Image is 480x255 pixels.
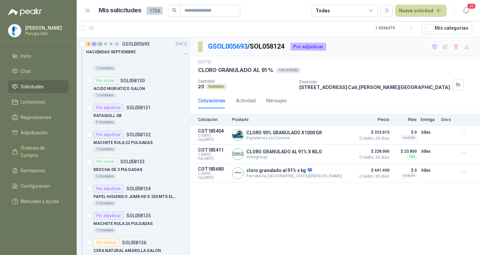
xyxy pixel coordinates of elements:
span: Exp: [DATE] [198,138,228,142]
div: Cotizaciones [198,97,225,104]
p: PAPEL HIGIENICO JUMB HD X 250 MTS ELITE [93,194,176,200]
p: $ 0 [393,128,417,136]
p: SOL058132 [126,132,151,137]
div: 1 Unidades [93,93,116,98]
p: $ 23.800 [393,147,417,155]
img: Company Logo [232,130,243,141]
div: Flex [407,154,417,159]
p: COT185680 [198,166,228,172]
a: Configuración [8,180,69,192]
img: Company Logo [8,24,21,37]
div: 1 Unidades [93,66,116,71]
div: Por adjudicar [93,131,124,139]
a: Remisiones [8,164,69,177]
div: 2 Unidades [93,201,116,206]
a: Inicio [8,50,69,62]
a: Por adjudicarSOL058134PAPEL HIGIENICO JUMB HD X 250 MTS ELITE2 Unidades [77,182,190,209]
span: Crédito 30 días [356,174,389,178]
p: Flete [393,117,417,122]
p: [DATE] [198,59,211,65]
p: / SOL058124 [208,41,285,52]
p: MACHETE RULA 22 PULGADAS [93,140,153,146]
a: Por enviarSOL058133BROCHA DE 3 PULGADAS2 Unidades [77,155,190,182]
div: Por adjudicar [93,212,124,220]
p: SOL058135 [126,213,151,218]
div: Incluido [401,135,417,140]
a: Solicitudes [8,80,69,93]
p: 20 [198,84,204,89]
p: CLORO GRANULADO AL 91 % [198,67,273,74]
p: Cotización [198,117,228,122]
img: Logo peakr [8,8,42,16]
p: CLORO GRANULADO AL 91% X KILO [246,149,322,154]
div: HACIENDAS [276,68,301,73]
div: Unidades [206,84,226,89]
span: Exp: [DATE] [198,176,228,180]
div: 0 [109,42,114,46]
span: Configuración [21,182,50,190]
div: 1 - 50 de 379 [375,23,416,33]
div: Mensajes [266,97,287,104]
p: Ferretería [GEOGRAPHIC_DATA][PERSON_NAME] [246,173,342,178]
div: 2 Unidades [93,174,116,179]
div: Incluido [401,173,417,178]
div: 13 [97,42,102,46]
p: Perugia SAS [25,32,67,36]
div: 1 Unidades [93,147,116,152]
span: Exp: [DATE] [198,157,228,161]
span: Chat [21,68,31,75]
span: 1726 [147,7,163,15]
a: Negociaciones [8,111,69,124]
span: 20 [467,3,476,9]
p: Dirección [299,80,450,84]
p: CERA NATURAL AMARILLA GALON [93,248,161,254]
p: 2 días [421,128,437,136]
p: Precio [356,117,389,122]
button: Nueva solicitud [395,5,446,17]
div: Por enviar [93,77,118,85]
a: Manuales y ayuda [8,195,69,208]
span: Crédito 30 días [356,136,389,140]
span: Solicitudes [21,83,44,90]
button: 20 [460,5,472,17]
img: Company Logo [232,149,243,160]
p: Inntegroup [246,154,322,159]
span: $ 228.000 [356,147,389,155]
div: 1 Unidades [93,228,116,233]
div: Por enviar [93,158,118,166]
span: C: [DATE] [198,172,228,176]
p: [PERSON_NAME] [25,26,67,30]
p: [DATE] [176,41,187,47]
p: SOL058133 [120,159,145,164]
p: CLORO 90% GRANULADO X1000 GR [246,130,322,135]
p: ACIDO MURIATICO GALON [93,86,145,92]
div: 5 Unidades [93,120,116,125]
p: 3 días [421,147,437,155]
p: RATAQUILL SB [93,113,122,119]
div: Todas [316,7,330,14]
span: C: [DATE] [198,153,228,157]
p: Docs [441,117,455,122]
a: Por adjudicarSOL058131RATAQUILL SB5 Unidades [77,101,190,128]
button: Mís categorías [422,22,472,34]
a: Por adjudicarSOL058132MACHETE RULA 22 PULGADAS1 Unidades [77,128,190,155]
span: search [172,8,177,13]
a: Chat [8,65,69,78]
div: 6 [92,42,97,46]
div: Por adjudicar [290,43,326,51]
span: Adjudicación [21,129,48,136]
p: GSOL005693 [122,42,150,46]
span: Crédito 30 días [356,155,389,159]
p: SOL058131 [126,105,151,110]
p: Producto [232,117,352,122]
p: $ 0 [393,166,417,174]
a: 4 6 13 0 0 0 GSOL005693[DATE] HACIENDAS SEPTIEMBRE [86,40,188,61]
p: SOL058130 [120,78,145,83]
p: BROCHA DE 3 PULGADAS [93,167,142,173]
div: 0 [114,42,119,46]
span: $ 333.615 [356,128,389,136]
span: C: [DATE] [198,134,228,138]
a: Licitaciones [8,96,69,108]
span: Inicio [21,52,31,60]
p: [STREET_ADDRESS] Cali , [PERSON_NAME][GEOGRAPHIC_DATA] [299,84,450,90]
